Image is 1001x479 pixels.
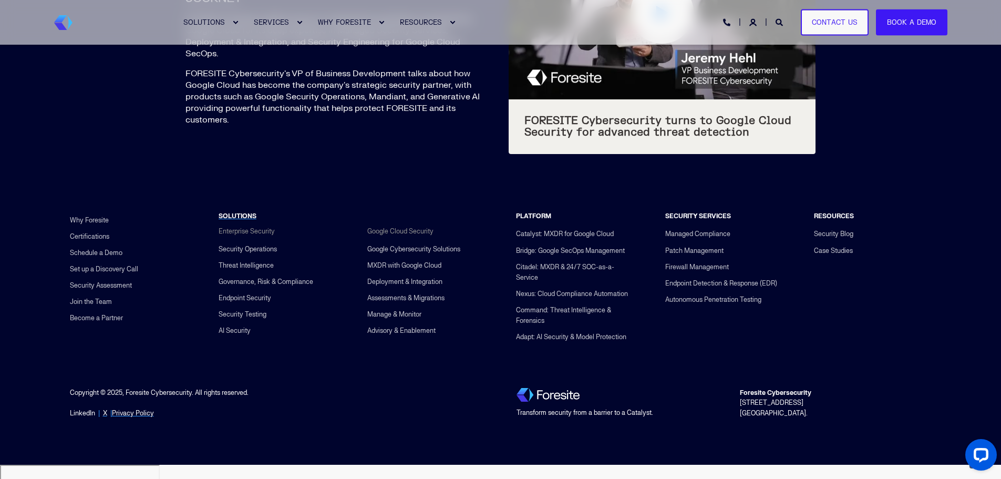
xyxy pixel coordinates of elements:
[367,241,460,339] div: Navigation Menu
[367,257,441,273] a: MXDR with Google Cloud
[110,409,154,417] span: |
[296,19,303,26] div: Expand SERVICES
[740,389,811,407] span: [STREET_ADDRESS]
[70,409,95,419] a: LinkedIn
[665,212,731,220] span: SECURITY SERVICES
[517,388,580,402] img: Foresite logo, a hexagon shape of blues with a directional arrow to the right hand side, and the ...
[665,226,777,308] div: Navigation Menu
[219,241,313,339] div: Navigation Menu
[740,389,811,397] strong: Foresite Cybersecurity
[70,245,122,261] a: Schedule a Demo
[516,302,633,329] a: Command: Threat Intelligence & Forensics
[516,226,614,242] a: Catalyst: MXDR for Google Cloud
[367,290,445,307] a: Assessments & Migrations
[185,68,493,126] p: FORESITE Cybersecurity's VP of Business Development talks about how Google Cloud has become the c...
[516,212,551,220] span: PLATFORM
[516,259,633,286] a: Citadel: MXDR & 24/7 SOC-as-a-Service
[318,18,371,26] span: WHY FORESITE
[814,226,853,259] div: Navigation Menu
[70,212,109,228] a: Why Foresite
[367,241,460,257] a: Google Cybersecurity Solutions
[517,408,708,418] div: Transform security from a barrier to a Catalyst.
[516,286,628,302] a: Nexus: Cloud Compliance Automation
[814,242,853,259] a: Case Studies
[112,409,154,419] a: Privacy Policy
[400,18,442,26] span: RESOURCES
[70,212,138,326] div: Navigation Menu
[219,274,313,290] a: Governance, Risk & Compliance
[183,18,225,26] span: SOLUTIONS
[219,323,251,339] a: AI Security
[814,226,853,242] a: Security Blog
[219,212,256,221] a: SOLUTIONS
[665,275,777,291] a: Endpoint Detection & Response (EDR)
[524,115,800,138] span: FORESITE Cybersecurity turns to Google Cloud Security for advanced threat detection
[957,435,1001,479] iframe: LiveChat chat widget
[876,9,947,36] a: Book a Demo
[749,17,759,26] a: Login
[449,19,456,26] div: Expand RESOURCES
[219,307,266,323] a: Security Testing
[665,226,730,242] a: Managed Compliance
[367,307,421,323] a: Manage & Monitor
[98,409,100,417] span: |
[516,329,626,345] a: Adapt: AI Security & Model Protection
[219,241,277,257] a: Security Operations
[516,242,625,259] a: Bridge: Google SecOps Management
[70,228,109,244] a: Certifications
[776,17,785,26] a: Open Search
[814,212,854,220] span: RESOURCES
[219,290,271,307] a: Endpoint Security
[367,227,434,236] span: Google Cloud Security
[103,409,107,419] a: X
[219,257,274,273] a: Threat Intelligence
[665,291,761,308] a: Autonomous Penetration Testing
[665,259,729,275] a: Firewall Management
[70,261,138,278] a: Set up a Discovery Call
[740,409,808,417] span: [GEOGRAPHIC_DATA].
[70,278,132,294] a: Security Assessment
[54,15,73,30] a: Back to Home
[367,274,442,290] a: Deployment & Integration
[367,323,436,339] a: Advisory & Enablement
[378,19,385,26] div: Expand WHY FORESITE
[665,242,724,259] a: Patch Management
[801,9,869,36] a: Contact Us
[232,19,239,26] div: Expand SOLUTIONS
[516,226,633,345] div: Navigation Menu
[70,294,112,310] a: Join the Team
[219,227,275,236] span: Enterprise Security
[54,15,73,30] img: Foresite brand mark, a hexagon shape of blues with a directional arrow to the right hand side
[70,388,485,408] div: Copyright © 2025, Foresite Cybersecurity. All rights reserved.
[70,310,123,327] a: Become a Partner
